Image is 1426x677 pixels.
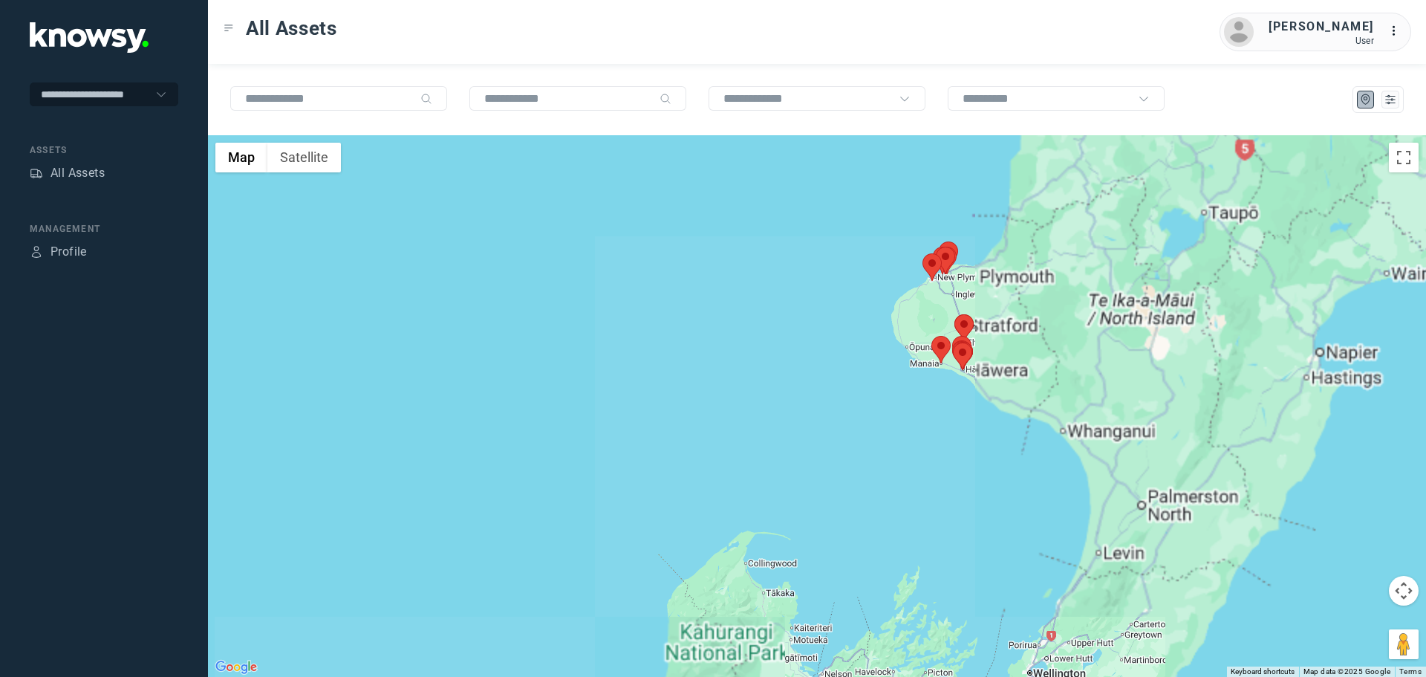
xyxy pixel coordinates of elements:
div: : [1389,22,1407,40]
button: Show satellite imagery [267,143,341,172]
div: User [1269,36,1374,46]
img: avatar.png [1224,17,1254,47]
div: Profile [30,245,43,259]
a: Terms (opens in new tab) [1399,667,1422,676]
div: Toggle Menu [224,23,234,33]
div: : [1389,22,1407,42]
a: Open this area in Google Maps (opens a new window) [212,658,261,677]
span: Map data ©2025 Google [1303,667,1390,676]
button: Toggle fullscreen view [1389,143,1419,172]
div: [PERSON_NAME] [1269,18,1374,36]
div: Search [660,93,671,105]
div: Map [1359,93,1373,106]
a: AssetsAll Assets [30,164,105,182]
img: Application Logo [30,22,149,53]
button: Drag Pegman onto the map to open Street View [1389,629,1419,659]
a: ProfileProfile [30,243,87,261]
tspan: ... [1390,25,1404,36]
div: Assets [30,143,178,157]
span: All Assets [246,15,337,42]
button: Keyboard shortcuts [1231,667,1295,677]
img: Google [212,658,261,677]
div: Management [30,222,178,236]
button: Show street map [215,143,267,172]
button: Map camera controls [1389,576,1419,606]
div: List [1384,93,1397,106]
div: All Assets [51,164,105,182]
div: Search [420,93,432,105]
div: Assets [30,166,43,180]
div: Profile [51,243,87,261]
